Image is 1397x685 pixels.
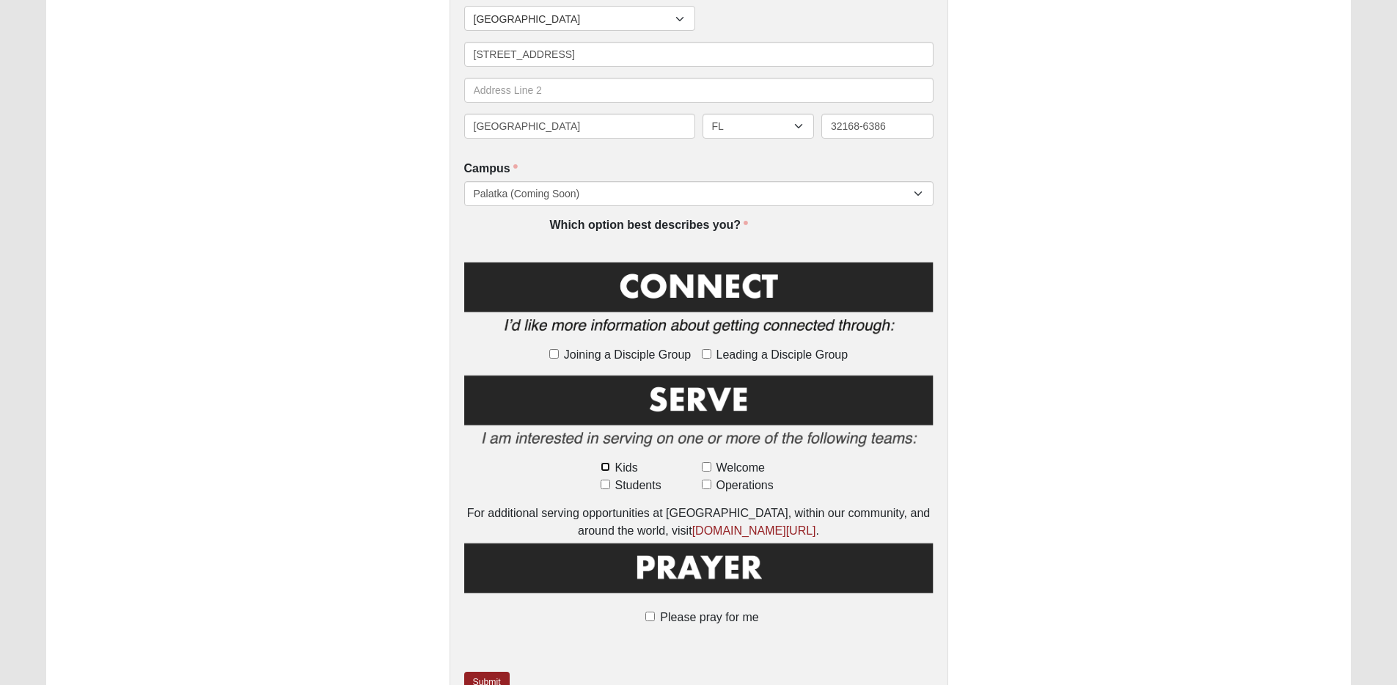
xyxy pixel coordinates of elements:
[474,7,675,32] span: [GEOGRAPHIC_DATA]
[550,217,748,234] label: Which option best describes you?
[464,114,695,139] input: City
[821,114,934,139] input: Zip
[702,462,711,472] input: Welcome
[464,259,934,344] img: Connect.png
[645,612,655,621] input: Please pray for me
[464,373,934,457] img: Serve2.png
[702,480,711,489] input: Operations
[716,459,765,477] span: Welcome
[464,540,934,606] img: Prayer.png
[549,349,559,359] input: Joining a Disciple Group
[702,349,711,359] input: Leading a Disciple Group
[601,480,610,489] input: Students
[615,477,661,494] span: Students
[692,524,816,537] a: [DOMAIN_NAME][URL]
[464,505,934,540] div: For additional serving opportunities at [GEOGRAPHIC_DATA], within our community, and around the w...
[660,611,758,623] span: Please pray for me
[464,161,518,177] label: Campus
[564,346,691,364] span: Joining a Disciple Group
[601,462,610,472] input: Kids
[716,346,848,364] span: Leading a Disciple Group
[464,78,934,103] input: Address Line 2
[615,459,638,477] span: Kids
[464,42,934,67] input: Address Line 1
[716,477,774,494] span: Operations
